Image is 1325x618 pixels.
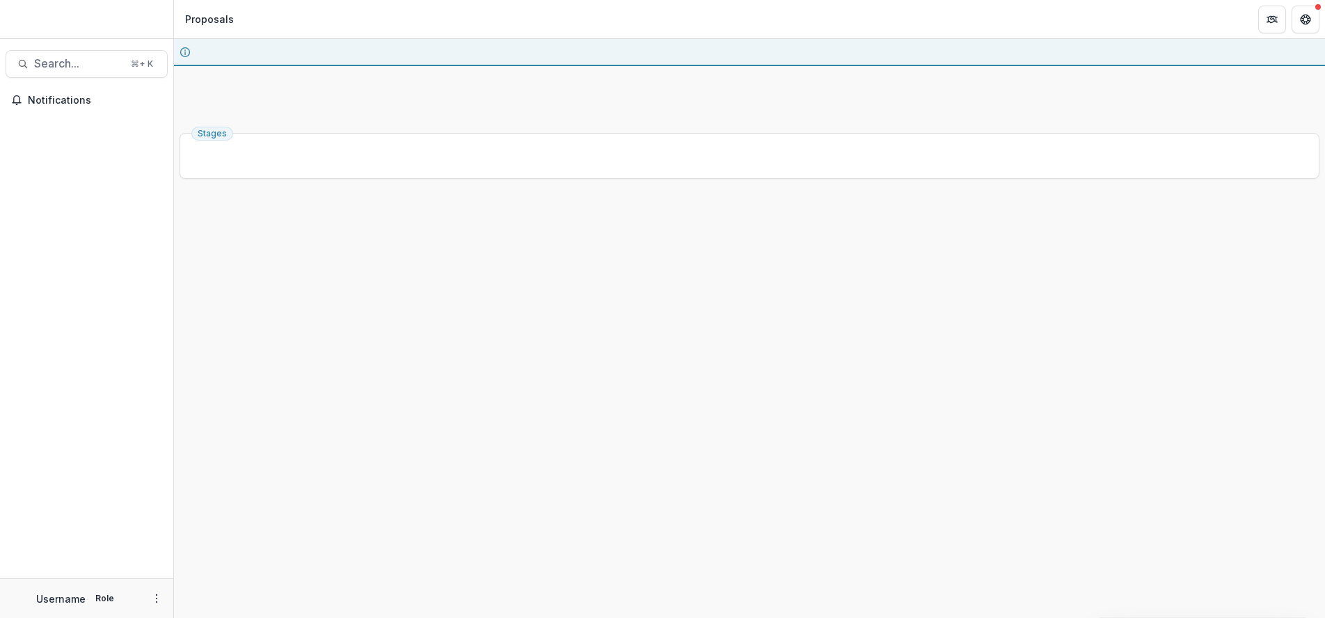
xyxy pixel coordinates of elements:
button: Partners [1258,6,1286,33]
span: Notifications [28,95,162,106]
p: Role [91,592,118,605]
button: Notifications [6,89,168,111]
span: Stages [198,129,227,138]
div: ⌘ + K [128,56,156,72]
button: Get Help [1292,6,1319,33]
button: Search... [6,50,168,78]
button: More [148,590,165,607]
div: Proposals [185,12,234,26]
p: Username [36,592,86,606]
nav: breadcrumb [180,9,239,29]
span: Search... [34,57,122,70]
